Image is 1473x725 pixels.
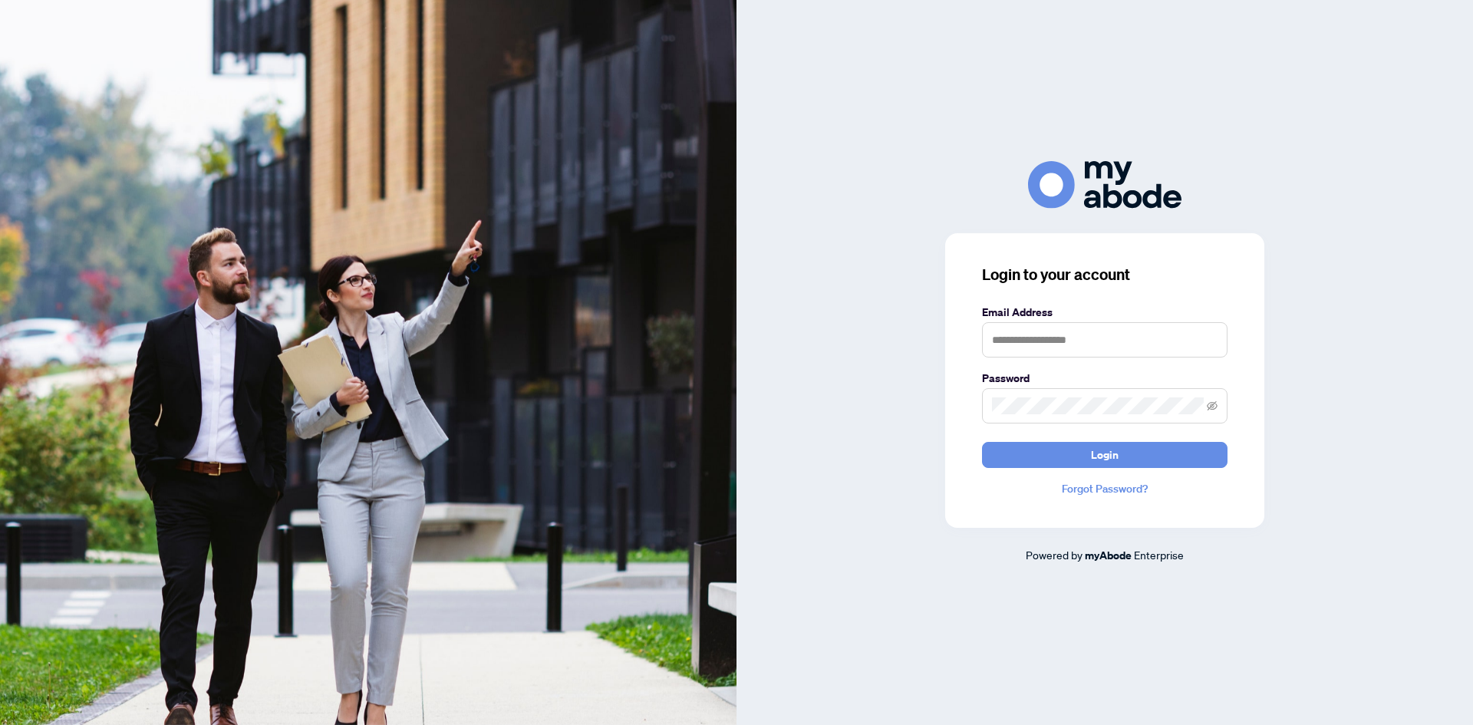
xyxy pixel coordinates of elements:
img: ma-logo [1028,161,1181,208]
a: myAbode [1085,547,1132,564]
label: Email Address [982,304,1227,321]
button: Login [982,442,1227,468]
span: Login [1091,443,1119,467]
span: Powered by [1026,548,1083,562]
label: Password [982,370,1227,387]
h3: Login to your account [982,264,1227,285]
span: Enterprise [1134,548,1184,562]
a: Forgot Password? [982,480,1227,497]
span: eye-invisible [1207,400,1218,411]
